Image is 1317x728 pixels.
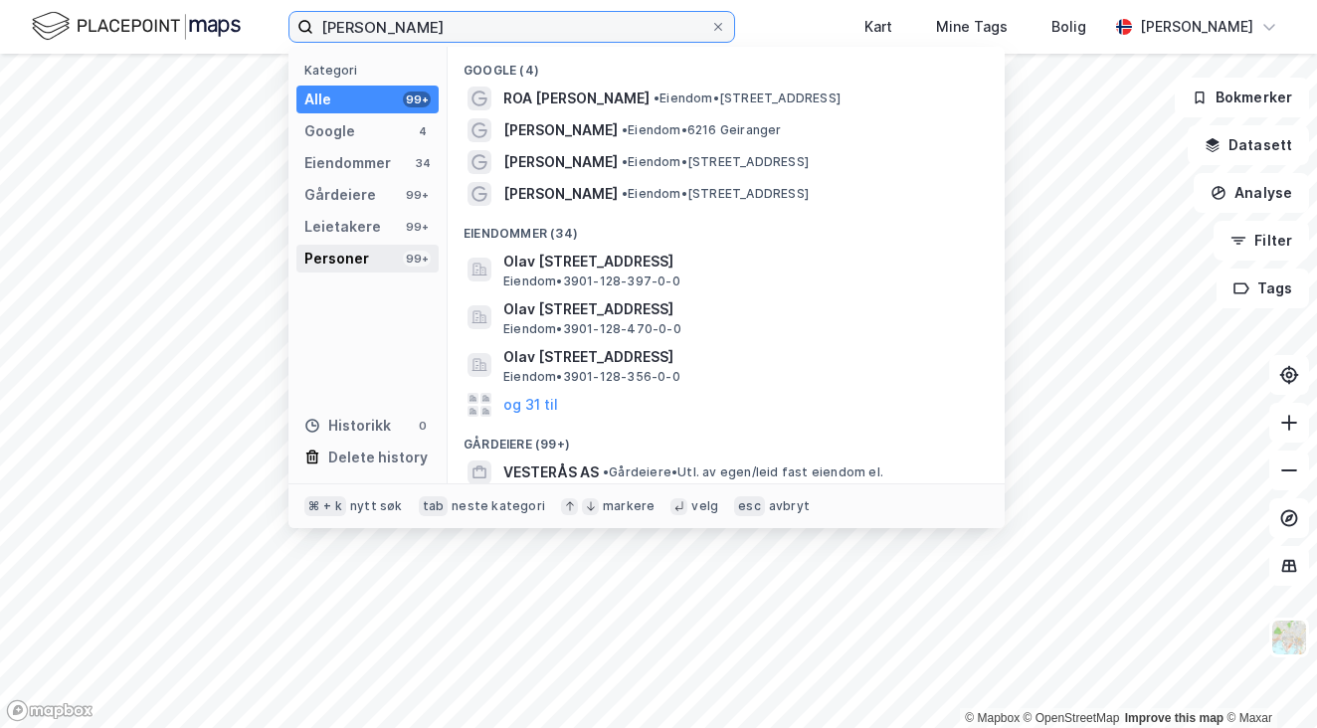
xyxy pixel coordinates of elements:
span: Eiendom • 6216 Geiranger [622,122,782,138]
span: • [622,154,628,169]
button: Datasett [1188,125,1309,165]
span: Eiendom • [STREET_ADDRESS] [654,91,841,106]
div: Personer [304,247,369,271]
span: • [603,464,609,479]
span: Eiendom • 3901-128-356-0-0 [503,369,680,385]
iframe: Chat Widget [1218,633,1317,728]
span: Eiendom • [STREET_ADDRESS] [622,186,809,202]
div: Eiendommer [304,151,391,175]
div: 99+ [403,91,431,107]
div: Gårdeiere (99+) [448,421,1005,456]
div: nytt søk [350,498,403,514]
span: • [622,186,628,201]
button: Bokmerker [1175,78,1309,117]
span: [PERSON_NAME] [503,118,618,142]
a: OpenStreetMap [1024,711,1120,725]
div: Kategori [304,63,439,78]
div: Historikk [304,414,391,438]
div: Google (4) [448,47,1005,83]
div: tab [419,496,449,516]
div: esc [734,496,765,516]
div: Kart [864,15,892,39]
button: Filter [1214,221,1309,261]
img: logo.f888ab2527a4732fd821a326f86c7f29.svg [32,9,241,44]
span: Olav [STREET_ADDRESS] [503,250,981,273]
a: Mapbox homepage [6,699,94,722]
span: Olav [STREET_ADDRESS] [503,345,981,369]
div: neste kategori [452,498,545,514]
div: Leietakere [304,215,381,239]
div: Gårdeiere [304,183,376,207]
span: ROA [PERSON_NAME] [503,87,650,110]
div: Eiendommer (34) [448,210,1005,246]
div: 34 [415,155,431,171]
div: Delete history [328,446,428,469]
button: Tags [1217,269,1309,308]
div: 4 [415,123,431,139]
span: [PERSON_NAME] [503,182,618,206]
input: Søk på adresse, matrikkel, gårdeiere, leietakere eller personer [313,12,710,42]
span: [PERSON_NAME] [503,150,618,174]
div: avbryt [769,498,810,514]
div: 99+ [403,187,431,203]
span: Eiendom • 3901-128-470-0-0 [503,321,681,337]
div: velg [691,498,718,514]
div: Bolig [1051,15,1086,39]
div: 0 [415,418,431,434]
button: og 31 til [503,393,558,417]
div: Alle [304,88,331,111]
span: VESTERÅS AS [503,460,599,484]
img: Z [1270,619,1308,656]
div: ⌘ + k [304,496,346,516]
span: • [622,122,628,137]
div: markere [603,498,655,514]
a: Improve this map [1125,711,1223,725]
div: 99+ [403,251,431,267]
span: Eiendom • 3901-128-397-0-0 [503,273,680,289]
button: Analyse [1194,173,1309,213]
div: [PERSON_NAME] [1140,15,1253,39]
div: Mine Tags [936,15,1008,39]
a: Mapbox [965,711,1020,725]
span: Olav [STREET_ADDRESS] [503,297,981,321]
div: Google [304,119,355,143]
div: 99+ [403,219,431,235]
span: Gårdeiere • Utl. av egen/leid fast eiendom el. [603,464,883,480]
span: • [654,91,659,105]
span: Eiendom • [STREET_ADDRESS] [622,154,809,170]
